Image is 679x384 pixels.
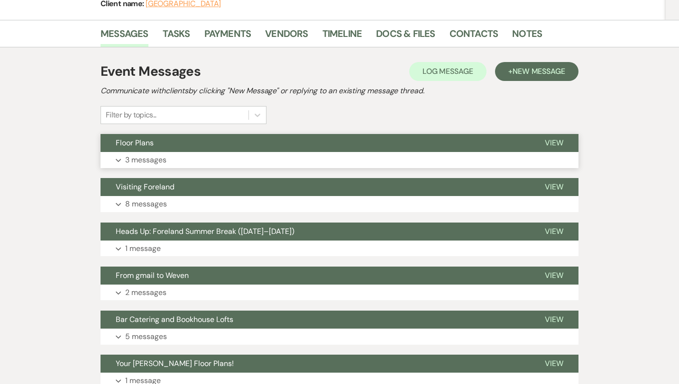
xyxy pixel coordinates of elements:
[125,330,167,343] p: 5 messages
[512,26,542,47] a: Notes
[116,226,294,236] span: Heads Up: Foreland Summer Break ([DATE]–[DATE])
[101,196,578,212] button: 8 messages
[545,358,563,368] span: View
[116,314,233,324] span: Bar Catering and Bookhouse Lofts
[530,178,578,196] button: View
[422,66,473,76] span: Log Message
[530,134,578,152] button: View
[495,62,578,81] button: +New Message
[545,226,563,236] span: View
[125,198,167,210] p: 8 messages
[265,26,308,47] a: Vendors
[101,267,530,285] button: From gmail to Weven
[163,26,190,47] a: Tasks
[322,26,362,47] a: Timeline
[101,241,578,257] button: 1 message
[101,26,148,47] a: Messages
[545,182,563,192] span: View
[116,182,174,192] span: Visiting Foreland
[125,154,166,166] p: 3 messages
[530,311,578,329] button: View
[101,223,530,241] button: Heads Up: Foreland Summer Break ([DATE]–[DATE])
[101,329,578,345] button: 5 messages
[530,267,578,285] button: View
[116,270,189,280] span: From gmail to Weven
[116,358,234,368] span: Your [PERSON_NAME] Floor Plans!
[101,134,530,152] button: Floor Plans
[106,109,156,121] div: Filter by topics...
[530,223,578,241] button: View
[101,85,578,97] h2: Communicate with clients by clicking "New Message" or replying to an existing message thread.
[513,66,565,76] span: New Message
[409,62,486,81] button: Log Message
[545,314,563,324] span: View
[530,355,578,373] button: View
[545,138,563,148] span: View
[545,270,563,280] span: View
[101,355,530,373] button: Your [PERSON_NAME] Floor Plans!
[376,26,435,47] a: Docs & Files
[101,62,201,81] h1: Event Messages
[101,152,578,168] button: 3 messages
[204,26,251,47] a: Payments
[101,311,530,329] button: Bar Catering and Bookhouse Lofts
[125,286,166,299] p: 2 messages
[101,285,578,301] button: 2 messages
[450,26,498,47] a: Contacts
[125,242,161,255] p: 1 message
[116,138,154,148] span: Floor Plans
[101,178,530,196] button: Visiting Foreland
